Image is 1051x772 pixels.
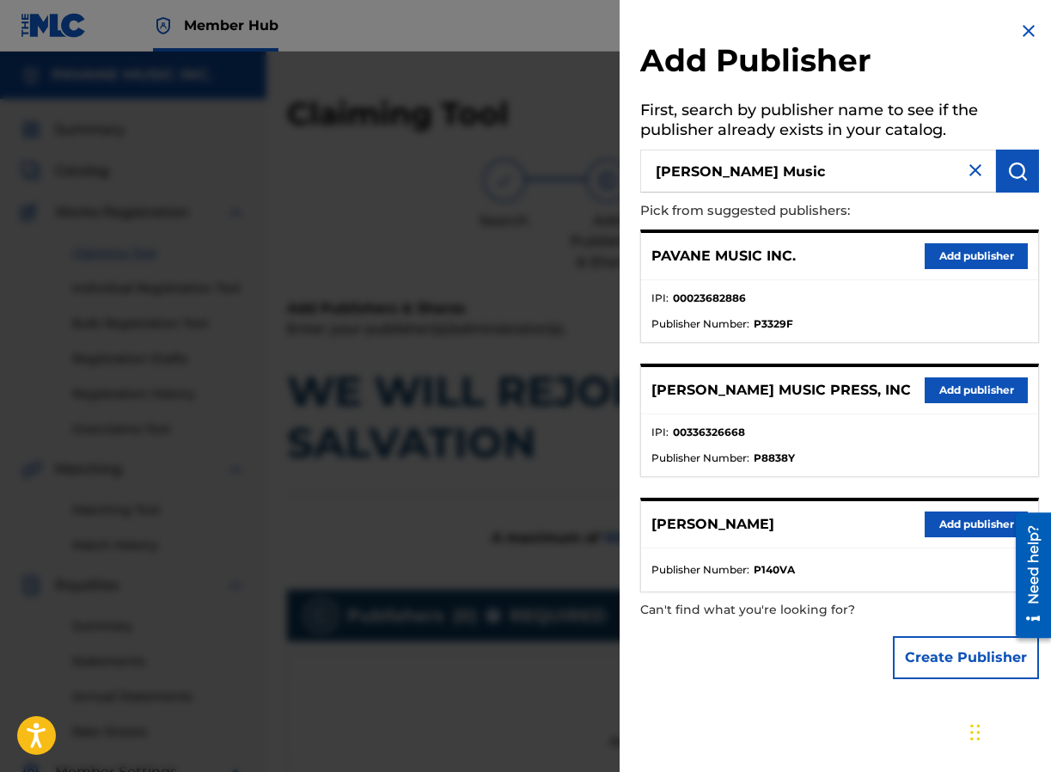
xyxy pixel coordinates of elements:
[640,95,1039,150] h5: First, search by publisher name to see if the publisher already exists in your catalog.
[640,41,1039,85] h2: Add Publisher
[640,193,941,230] p: Pick from suggested publishers:
[651,425,669,440] span: IPI :
[925,377,1028,403] button: Add publisher
[965,689,1051,772] iframe: Chat Widget
[673,425,745,440] strong: 00336326668
[754,316,793,332] strong: P3329F
[673,291,746,306] strong: 00023682886
[965,160,986,181] img: close
[1003,506,1051,645] iframe: Resource Center
[754,450,795,466] strong: P8838Y
[651,380,911,401] p: [PERSON_NAME] MUSIC PRESS, INC
[640,150,996,193] input: Search publisher's name
[651,450,749,466] span: Publisher Number :
[893,636,1039,679] button: Create Publisher
[754,562,795,578] strong: P140VA
[651,246,796,267] p: PAVANE MUSIC INC.
[925,512,1028,537] button: Add publisher
[640,592,941,628] p: Can't find what you're looking for?
[925,243,1028,269] button: Add publisher
[651,562,749,578] span: Publisher Number :
[21,13,87,38] img: MLC Logo
[153,15,174,36] img: Top Rightsholder
[1007,161,1028,181] img: Search Works
[651,316,749,332] span: Publisher Number :
[651,291,669,306] span: IPI :
[184,15,278,35] span: Member Hub
[651,514,774,535] p: [PERSON_NAME]
[970,707,981,758] div: Drag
